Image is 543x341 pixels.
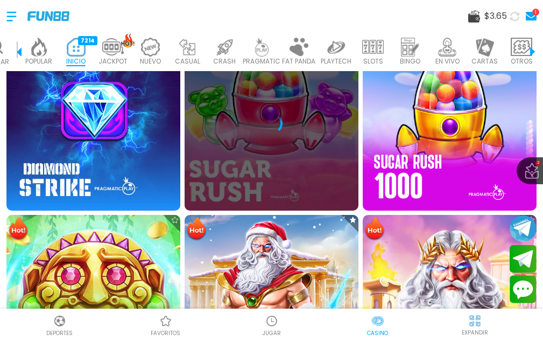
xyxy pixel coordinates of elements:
[362,37,384,56] img: slots_light.webp
[151,329,180,337] p: favoritos
[321,56,351,66] p: PLAYTECH
[510,275,537,303] button: Contact customer service
[511,56,533,66] p: OTROS
[399,37,421,56] img: bingo_light.webp
[364,216,385,242] img: Hot
[159,315,172,328] img: Casino Favoritos
[462,329,488,337] p: EXPANDIR
[288,37,309,56] img: fat_panda_light.webp
[46,329,73,337] p: Deportes
[468,314,482,328] img: hide
[139,37,161,56] img: new_light.webp
[436,37,458,56] img: live_light.webp
[400,56,420,66] p: BINGO
[66,56,86,66] p: INICIO
[102,37,124,56] img: jackpot_light.webp
[25,56,52,66] p: POPULAR
[535,161,541,166] span: 2
[523,9,537,24] a: 1
[140,56,161,66] p: NUEVO
[121,33,135,47] img: hot
[325,37,347,56] img: playtech_light.webp
[363,56,383,66] p: SLOTS
[28,37,50,56] img: popular_light.webp
[177,37,198,56] img: casual_light.webp
[251,37,272,56] img: pragmatic_light.webp
[6,313,112,337] a: DeportesDeportesDeportes
[175,56,200,66] p: CASUAL
[511,37,532,56] img: other_light.webp
[484,10,507,23] span: $ 3.65
[363,37,537,211] img: Sugar Rush 1000
[243,56,280,66] p: PRAGMATIC
[325,313,431,337] a: CasinoCasinoCasino
[471,56,498,66] p: CARTAS
[282,56,315,66] p: FAT PANDA
[98,56,128,66] p: JACKPOT
[27,11,69,20] img: Company Logo
[435,56,460,66] p: EN VIVO
[65,37,87,56] img: home_active.webp
[214,37,235,56] img: crash_light.webp
[367,329,388,337] p: Casino
[265,315,278,328] img: Casino Jugar
[474,37,495,56] img: cards_light.webp
[8,216,29,242] img: Hot
[53,315,66,328] img: Deportes
[532,9,539,16] div: 1
[186,216,207,242] img: Hot
[263,329,281,337] p: JUGAR
[112,313,218,337] a: Casino FavoritosCasino Favoritosfavoritos
[510,245,537,273] button: Join telegram
[6,37,180,211] img: Diamond Strike
[78,36,97,45] div: 7214
[213,56,236,66] p: CRASH
[218,313,325,337] a: Casino JugarCasino JugarJUGAR
[510,214,537,242] button: Join telegram channel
